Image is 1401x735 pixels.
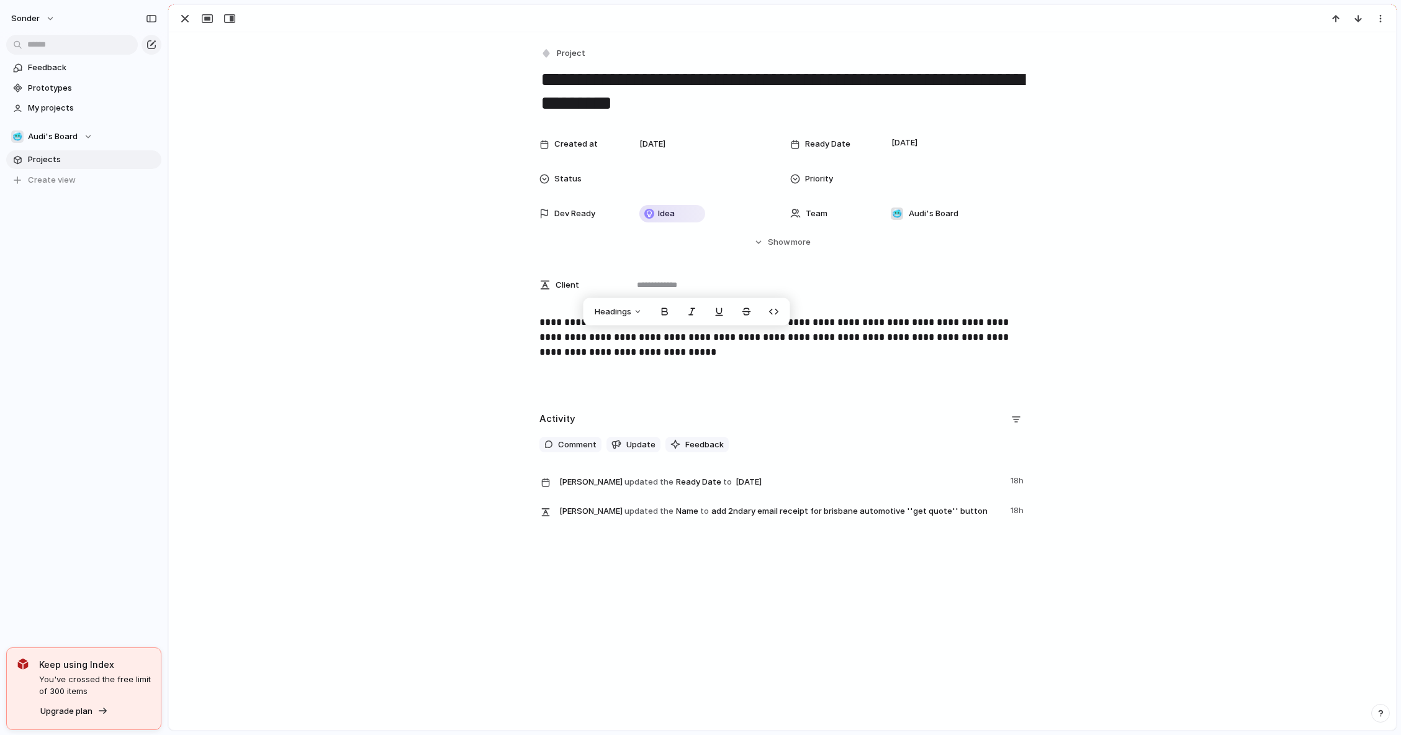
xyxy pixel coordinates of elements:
[6,79,161,98] a: Prototypes
[700,505,709,518] span: to
[6,58,161,77] a: Feedback
[559,472,1003,491] span: Ready Date
[11,130,24,143] div: 🥶
[624,476,673,488] span: updated the
[6,150,161,169] a: Projects
[723,476,732,488] span: to
[28,130,78,143] span: Audi's Board
[539,437,601,453] button: Comment
[685,439,724,451] span: Feedback
[28,174,76,186] span: Create view
[558,439,597,451] span: Comment
[806,208,827,220] span: Team
[28,82,157,94] span: Prototypes
[557,47,585,60] span: Project
[39,658,151,671] span: Keep using Index
[6,127,161,146] button: 🥶Audi's Board
[665,437,729,453] button: Feedback
[595,306,631,318] span: Headings
[805,138,850,150] span: Ready Date
[559,505,623,518] span: [PERSON_NAME]
[768,236,790,249] span: Show
[791,236,811,249] span: more
[6,99,161,117] a: My projects
[554,208,595,220] span: Dev Ready
[28,62,157,74] span: Feedback
[888,135,921,150] span: [DATE]
[1011,502,1026,517] span: 18h
[39,673,151,698] span: You've crossed the free limit of 300 items
[1011,472,1026,487] span: 18h
[805,173,833,185] span: Priority
[732,475,765,490] span: [DATE]
[556,279,579,291] span: Client
[539,412,575,426] h2: Activity
[37,703,112,720] button: Upgrade plan
[6,171,161,189] button: Create view
[658,208,675,220] span: Idea
[624,505,673,518] span: updated the
[587,302,650,322] button: Headings
[6,9,61,29] button: sonder
[28,102,157,114] span: My projects
[28,153,157,166] span: Projects
[11,12,40,25] span: sonder
[559,502,1003,519] span: Name add 2ndary email receipt for brisbane automotive ''get quote'' button
[626,439,655,451] span: Update
[539,231,1026,253] button: Showmore
[554,138,598,150] span: Created at
[606,437,660,453] button: Update
[891,208,903,220] div: 🥶
[909,208,958,220] span: Audi's Board
[40,705,92,718] span: Upgrade plan
[639,138,665,150] span: [DATE]
[559,476,623,488] span: [PERSON_NAME]
[554,173,582,185] span: Status
[538,45,589,63] button: Project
